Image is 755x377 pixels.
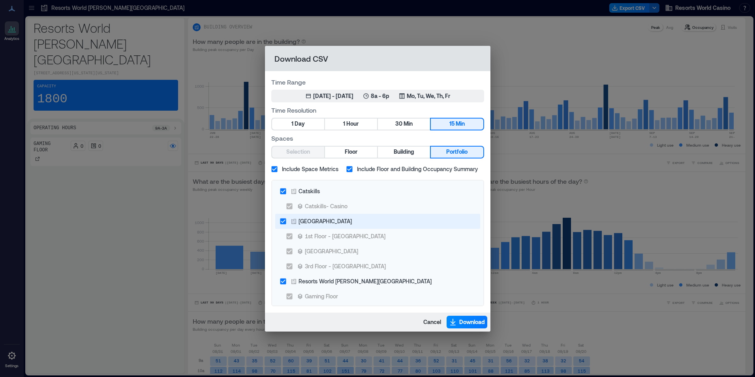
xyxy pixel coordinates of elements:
[291,119,293,129] span: 1
[299,277,432,285] div: Resorts World [PERSON_NAME][GEOGRAPHIC_DATA]
[271,134,484,143] label: Spaces
[447,316,487,328] button: Download
[265,46,490,71] h2: Download CSV
[299,217,352,225] div: [GEOGRAPHIC_DATA]
[456,119,465,129] span: Min
[378,119,430,130] button: 30 Min
[421,316,443,328] button: Cancel
[431,119,483,130] button: 15 Min
[305,232,385,240] div: 1st Floor - [GEOGRAPHIC_DATA]
[446,147,468,157] span: Portfolio
[305,202,347,210] div: Catskills- Casino
[459,318,485,326] span: Download
[325,147,377,158] button: Floor
[325,119,377,130] button: 1 Hour
[272,119,324,130] button: 1 Day
[407,92,450,100] p: Mo, Tu, We, Th, Fr
[449,119,455,129] span: 15
[299,187,320,195] div: Catskills
[271,106,484,115] label: Time Resolution
[305,292,338,300] div: Gaming Floor
[371,92,389,100] p: 8a - 6p
[343,119,345,129] span: 1
[431,147,483,158] button: Portfolio
[394,147,414,157] span: Building
[282,165,338,173] span: Include Space Metrics
[404,119,413,129] span: Min
[357,165,478,173] span: Include Floor and Building Occupancy Summary
[346,119,359,129] span: Hour
[295,119,305,129] span: Day
[271,90,484,102] button: [DATE] - [DATE]8a - 6pMo, Tu, We, Th, Fr
[313,92,353,100] div: [DATE] - [DATE]
[305,262,386,270] div: 3rd Floor - [GEOGRAPHIC_DATA]
[395,119,402,129] span: 30
[378,147,430,158] button: Building
[345,147,357,157] span: Floor
[305,247,358,255] div: [GEOGRAPHIC_DATA]
[423,318,441,326] span: Cancel
[271,77,484,87] label: Time Range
